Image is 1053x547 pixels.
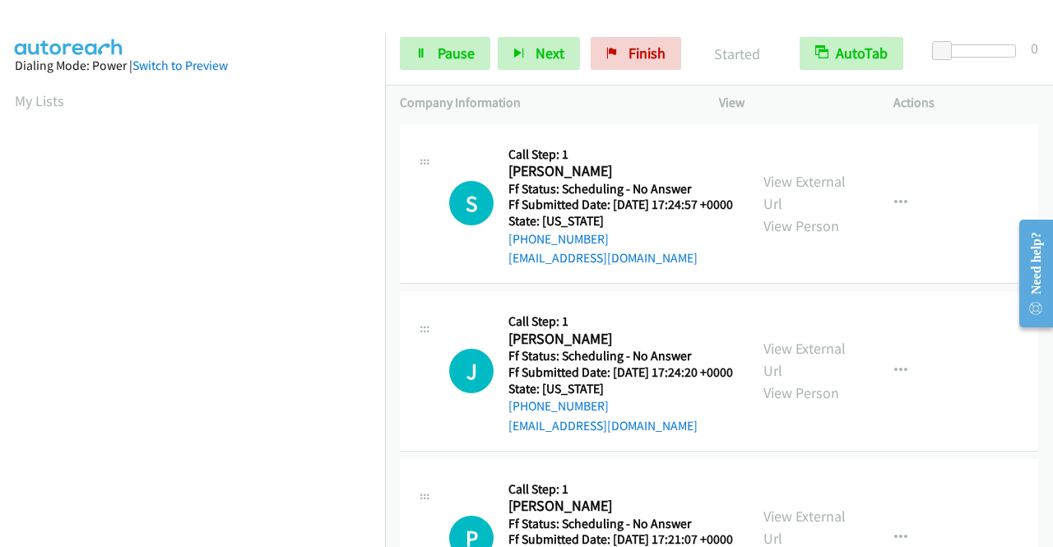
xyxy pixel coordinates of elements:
[508,250,698,266] a: [EMAIL_ADDRESS][DOMAIN_NAME]
[15,91,64,110] a: My Lists
[15,56,370,76] div: Dialing Mode: Power |
[800,37,903,70] button: AutoTab
[508,146,733,163] h5: Call Step: 1
[508,481,733,498] h5: Call Step: 1
[508,418,698,433] a: [EMAIL_ADDRESS][DOMAIN_NAME]
[508,231,609,247] a: [PHONE_NUMBER]
[508,181,733,197] h5: Ff Status: Scheduling - No Answer
[763,172,846,213] a: View External Url
[763,216,839,235] a: View Person
[449,181,494,225] h1: S
[508,398,609,414] a: [PHONE_NUMBER]
[703,43,770,65] p: Started
[508,348,733,364] h5: Ff Status: Scheduling - No Answer
[1031,37,1038,59] div: 0
[498,37,580,70] button: Next
[1006,208,1053,339] iframe: Resource Center
[449,349,494,393] div: The call is yet to be attempted
[132,58,228,73] a: Switch to Preview
[508,364,733,381] h5: Ff Submitted Date: [DATE] 17:24:20 +0000
[508,516,733,532] h5: Ff Status: Scheduling - No Answer
[508,197,733,213] h5: Ff Submitted Date: [DATE] 17:24:57 +0000
[508,381,733,397] h5: State: [US_STATE]
[400,37,490,70] a: Pause
[508,313,733,330] h5: Call Step: 1
[508,330,728,349] h2: [PERSON_NAME]
[449,349,494,393] h1: J
[508,162,728,181] h2: [PERSON_NAME]
[719,93,864,113] p: View
[508,213,733,229] h5: State: [US_STATE]
[763,383,839,402] a: View Person
[591,37,681,70] a: Finish
[536,44,564,63] span: Next
[438,44,475,63] span: Pause
[400,93,689,113] p: Company Information
[763,339,846,380] a: View External Url
[508,497,728,516] h2: [PERSON_NAME]
[893,93,1038,113] p: Actions
[629,44,666,63] span: Finish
